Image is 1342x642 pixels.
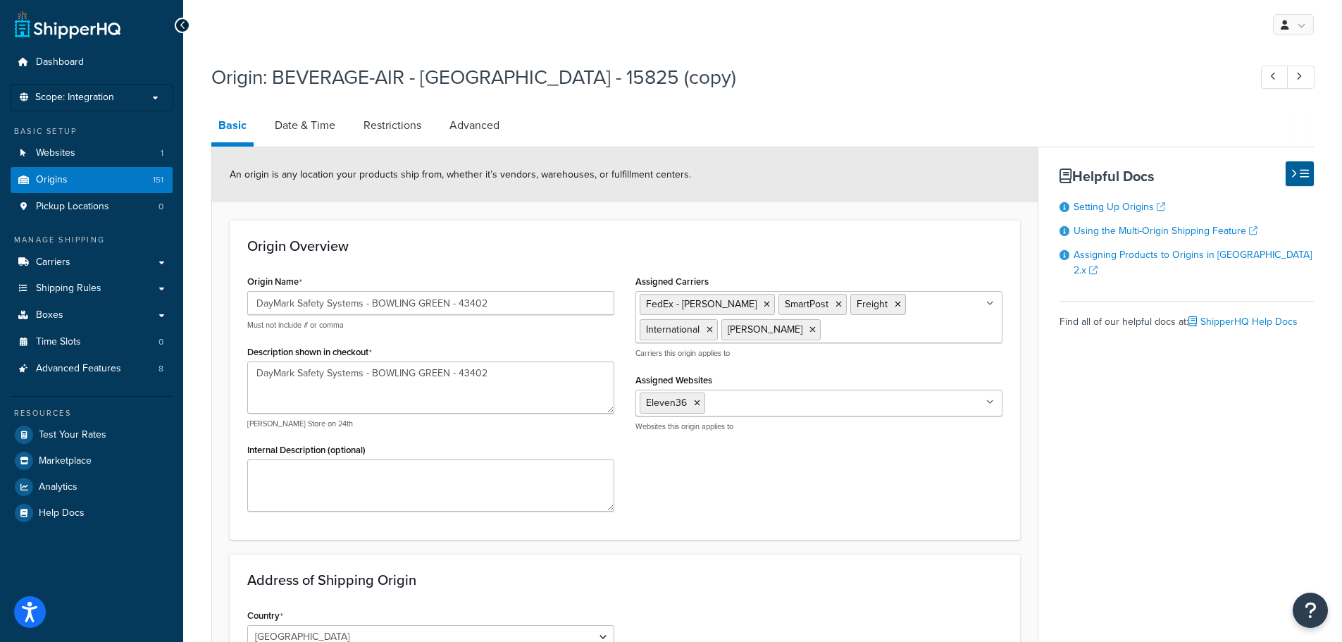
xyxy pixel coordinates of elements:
a: Using the Multi-Origin Shipping Feature [1074,223,1257,238]
a: Setting Up Origins [1074,199,1165,214]
p: Must not include # or comma [247,320,614,331]
span: Analytics [39,481,77,493]
span: Test Your Rates [39,429,106,441]
span: Scope: Integration [35,92,114,104]
a: Dashboard [11,49,173,75]
button: Hide Help Docs [1286,161,1314,186]
span: Origins [36,174,68,186]
div: Basic Setup [11,125,173,137]
a: Next Record [1287,66,1315,89]
label: Origin Name [247,276,302,288]
span: Dashboard [36,56,84,68]
span: 0 [159,336,163,348]
span: 151 [153,174,163,186]
span: SmartPost [785,297,828,311]
p: [PERSON_NAME] Store on 24th [247,419,614,429]
a: Previous Record [1261,66,1288,89]
span: FedEx - [PERSON_NAME] [646,297,757,311]
a: Advanced [442,109,507,142]
span: Marketplace [39,455,92,467]
button: Open Resource Center [1293,593,1328,628]
label: Internal Description (optional) [247,445,366,455]
span: Help Docs [39,507,85,519]
div: Resources [11,407,173,419]
a: Restrictions [356,109,428,142]
li: Websites [11,140,173,166]
span: Shipping Rules [36,283,101,295]
a: Assigning Products to Origins in [GEOGRAPHIC_DATA] 2.x [1074,247,1312,278]
a: Basic [211,109,254,147]
a: Date & Time [268,109,342,142]
a: Origins151 [11,167,173,193]
h3: Helpful Docs [1060,168,1314,184]
div: Manage Shipping [11,234,173,246]
li: Origins [11,167,173,193]
label: Country [247,610,283,622]
textarea: DayMark Safety Systems - BOWLING GREEN - 43402 [247,362,614,414]
h3: Origin Overview [247,238,1002,254]
h3: Address of Shipping Origin [247,572,1002,588]
li: Advanced Features [11,356,173,382]
a: Shipping Rules [11,276,173,302]
span: Freight [857,297,888,311]
span: International [646,322,700,337]
a: Time Slots0 [11,329,173,355]
span: Time Slots [36,336,81,348]
p: Carriers this origin applies to [635,348,1002,359]
label: Description shown in checkout [247,347,372,358]
span: An origin is any location your products ship from, whether it’s vendors, warehouses, or fulfillme... [230,167,691,182]
label: Assigned Websites [635,375,712,385]
a: Carriers [11,249,173,276]
a: Marketplace [11,448,173,474]
span: 8 [159,363,163,375]
span: Websites [36,147,75,159]
a: Pickup Locations0 [11,194,173,220]
div: Find all of our helpful docs at: [1060,301,1314,332]
span: 0 [159,201,163,213]
p: Websites this origin applies to [635,421,1002,432]
span: Advanced Features [36,363,121,375]
a: ShipperHQ Help Docs [1188,314,1298,329]
a: Advanced Features8 [11,356,173,382]
a: Analytics [11,474,173,500]
span: Pickup Locations [36,201,109,213]
span: 1 [161,147,163,159]
h1: Origin: BEVERAGE-AIR - [GEOGRAPHIC_DATA] - 15825 (copy) [211,63,1235,91]
a: Test Your Rates [11,422,173,447]
label: Assigned Carriers [635,276,709,287]
span: Eleven36 [646,395,687,410]
span: Boxes [36,309,63,321]
li: Pickup Locations [11,194,173,220]
a: Websites1 [11,140,173,166]
span: Carriers [36,257,70,268]
a: Boxes [11,302,173,328]
a: Help Docs [11,500,173,526]
li: Time Slots [11,329,173,355]
span: [PERSON_NAME] [728,322,802,337]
